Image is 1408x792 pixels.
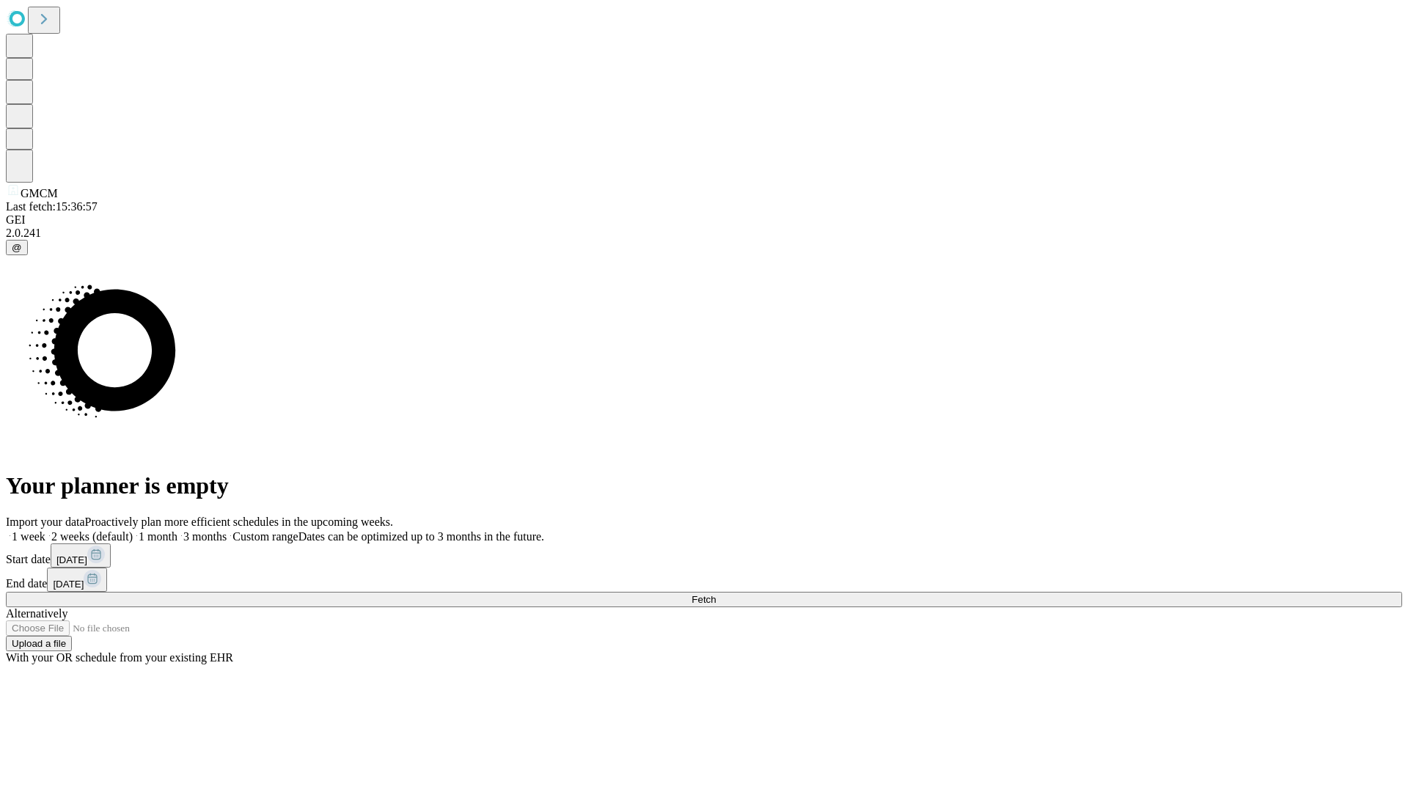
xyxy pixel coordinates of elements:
[85,516,393,528] span: Proactively plan more efficient schedules in the upcoming weeks.
[6,636,72,651] button: Upload a file
[21,187,58,199] span: GMCM
[6,568,1402,592] div: End date
[298,530,544,543] span: Dates can be optimized up to 3 months in the future.
[6,200,98,213] span: Last fetch: 15:36:57
[6,516,85,528] span: Import your data
[183,530,227,543] span: 3 months
[692,594,716,605] span: Fetch
[51,543,111,568] button: [DATE]
[6,592,1402,607] button: Fetch
[12,242,22,253] span: @
[6,227,1402,240] div: 2.0.241
[139,530,177,543] span: 1 month
[53,579,84,590] span: [DATE]
[232,530,298,543] span: Custom range
[51,530,133,543] span: 2 weeks (default)
[56,554,87,565] span: [DATE]
[6,651,233,664] span: With your OR schedule from your existing EHR
[6,607,67,620] span: Alternatively
[47,568,107,592] button: [DATE]
[6,543,1402,568] div: Start date
[12,530,45,543] span: 1 week
[6,472,1402,499] h1: Your planner is empty
[6,240,28,255] button: @
[6,213,1402,227] div: GEI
